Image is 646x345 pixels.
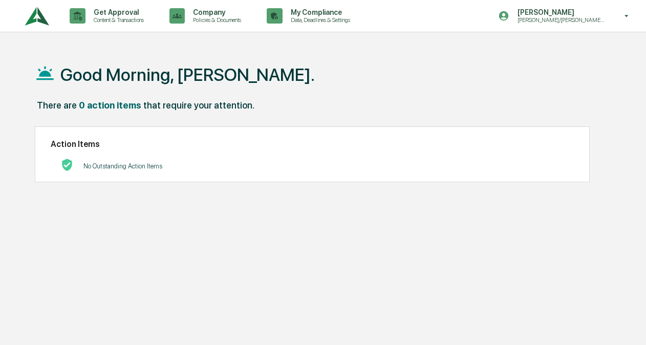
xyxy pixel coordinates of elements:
[509,16,610,24] p: [PERSON_NAME]/[PERSON_NAME] Onboarding
[37,100,77,111] div: There are
[85,16,149,24] p: Content & Transactions
[61,159,73,171] img: No Actions logo
[83,162,162,170] p: No Outstanding Action Items
[143,100,254,111] div: that require your attention.
[283,8,355,16] p: My Compliance
[51,139,574,149] h2: Action Items
[283,16,355,24] p: Data, Deadlines & Settings
[25,2,49,30] img: logo
[79,100,141,111] div: 0 action items
[185,16,246,24] p: Policies & Documents
[185,8,246,16] p: Company
[85,8,149,16] p: Get Approval
[509,8,610,16] p: [PERSON_NAME]
[60,64,315,85] h1: Good Morning, [PERSON_NAME].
